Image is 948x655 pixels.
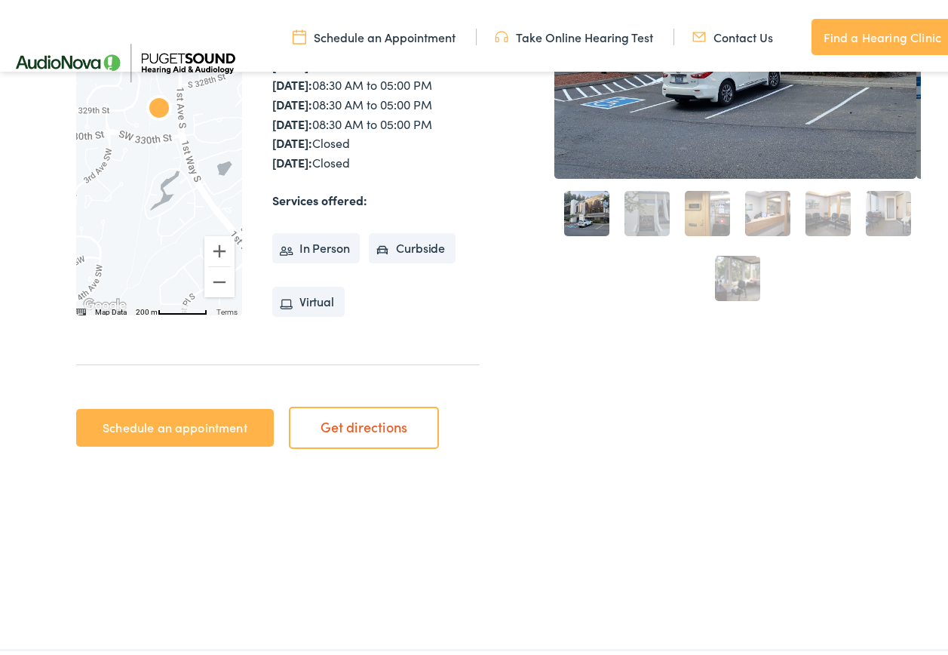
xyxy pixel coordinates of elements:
[715,252,760,297] a: 7
[624,187,670,232] a: 2
[272,72,312,89] strong: [DATE]:
[692,25,706,42] img: utility icon
[80,292,130,312] img: Google
[293,25,456,42] a: Schedule an Appointment
[866,187,911,232] a: 6
[76,405,274,443] a: Schedule an appointment
[131,301,212,312] button: Map Scale: 200 m per 62 pixels
[141,88,177,125] div: AudioNova
[805,187,851,232] a: 5
[80,292,130,312] a: Open this area in Google Maps (opens a new window)
[204,263,235,294] button: Zoom out
[692,25,773,42] a: Contact Us
[272,92,312,109] strong: [DATE]:
[272,229,360,260] li: In Person
[95,303,127,314] button: Map Data
[272,150,312,167] strong: [DATE]:
[289,403,439,445] a: Get directions
[204,232,235,263] button: Zoom in
[272,33,480,168] div: 08:30 AM to 05:00 PM 08:30 AM to 05:00 PM 08:30 AM to 05:00 PM 08:30 AM to 05:00 PM 08:30 AM to 0...
[216,304,238,312] a: Terms (opens in new tab)
[272,131,312,147] strong: [DATE]:
[272,112,312,128] strong: [DATE]:
[75,303,85,314] button: Keyboard shortcuts
[369,229,456,260] li: Curbside
[495,25,653,42] a: Take Online Hearing Test
[564,187,609,232] a: 1
[495,25,508,42] img: utility icon
[272,283,345,313] li: Virtual
[272,188,367,204] strong: Services offered:
[745,187,790,232] a: 4
[136,304,158,312] span: 200 m
[293,25,306,42] img: utility icon
[685,187,730,232] a: 3
[272,54,312,70] strong: [DATE]:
